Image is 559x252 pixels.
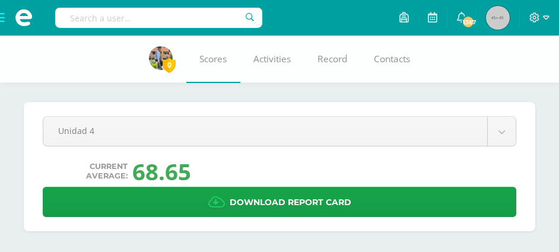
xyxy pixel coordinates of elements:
a: Contacts [361,36,424,83]
span: Scores [199,53,227,65]
a: Activities [240,36,304,83]
img: 45x45 [486,6,510,30]
span: 68.65 [132,156,191,187]
a: Unidad 4 [43,117,516,146]
span: Record [317,53,347,65]
span: Current average: [86,162,128,181]
input: Search a user… [55,8,262,28]
span: 0 [163,58,176,72]
span: Unidad 4 [58,117,472,145]
span: Activities [253,53,291,65]
span: Contacts [374,53,410,65]
a: Download report card [43,187,516,217]
a: Record [304,36,361,83]
span: Download report card [230,188,351,217]
a: Scores [186,36,240,83]
span: 1367 [462,15,475,28]
img: 34986463d2507d8afc1a785b02bca441.png [149,46,173,70]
